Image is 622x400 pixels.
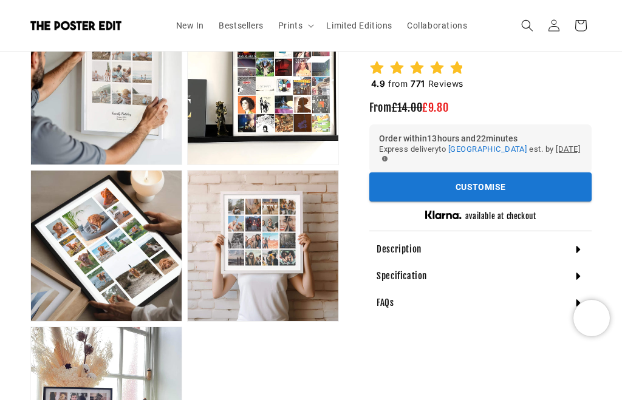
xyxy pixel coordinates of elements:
[278,20,303,31] span: Prints
[379,142,446,155] span: Express delivery to
[319,13,400,38] a: Limited Editions
[556,142,580,155] span: [DATE]
[422,101,448,114] span: £9.80
[219,20,264,31] span: Bestsellers
[514,12,541,39] summary: Search
[448,144,527,153] span: [GEOGRAPHIC_DATA]
[369,172,592,202] button: Customise
[465,211,536,222] h5: available at checkout
[407,20,467,31] span: Collaborations
[30,21,121,30] img: The Poster Edit
[369,101,592,115] h3: From
[377,297,394,309] h4: FAQs
[448,142,527,155] button: [GEOGRAPHIC_DATA]
[271,13,320,38] summary: Prints
[573,300,610,336] iframe: Chatra live chat
[369,78,465,90] h2: from Reviews
[377,270,427,282] h4: Specification
[169,13,212,38] a: New In
[26,16,157,35] a: The Poster Edit
[392,101,423,114] span: £14.00
[176,20,205,31] span: New In
[369,172,592,202] div: outlined primary button group
[211,13,271,38] a: Bestsellers
[400,13,474,38] a: Collaborations
[371,78,386,89] span: 4.9
[379,134,582,142] h6: Order within 13 hours and 22 minutes
[326,20,392,31] span: Limited Editions
[411,78,425,89] span: 771
[529,142,553,155] span: est. by
[377,243,422,256] h4: Description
